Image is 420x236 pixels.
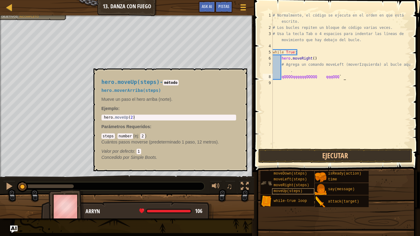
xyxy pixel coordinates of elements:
button: Cambia a pantalla completa. [239,181,251,193]
button: Ctrl + P: Pause [3,181,15,193]
span: hero.moverArriba(steps) [101,88,161,93]
span: 106 [195,207,202,215]
div: 6 [263,55,273,61]
div: 5 [263,49,273,55]
code: steps [101,133,115,139]
code: number [117,133,133,139]
div: ( ) [101,133,236,154]
button: Ajustar el volúmen [210,181,222,193]
span: while-true loop [274,199,307,203]
span: ♫ [226,182,232,191]
div: 1 [263,12,273,25]
span: : [18,15,19,18]
span: isReady(action) [328,171,361,176]
span: Pistas [218,3,229,9]
img: portrait.png [260,195,272,207]
p: Mueve un paso el hero arriba (norte). [101,96,236,102]
div: 4 [263,43,273,49]
button: Ejecutar [258,149,412,163]
span: : [115,133,117,138]
img: portrait.png [315,196,327,208]
img: portrait.png [315,171,327,183]
div: 2 [263,25,273,31]
span: attack(target) [328,199,359,204]
button: Ask AI [199,1,215,13]
span: Concedido por [101,155,131,160]
code: método [163,80,179,85]
p: Cuántos pasos moverse (predeterminado 1 paso, 12 metros). [101,139,236,145]
span: moveLeft(steps) [274,177,307,182]
div: 7 [263,61,273,74]
h4: - [101,79,236,85]
button: Mostrar menú de juego [236,1,251,16]
code: 1 [137,149,141,154]
span: Ejemplo [101,106,118,111]
span: ej [135,133,138,138]
img: thang_avatar_frame.png [49,189,84,223]
span: moveUp(steps) [274,189,303,193]
span: : [138,133,141,138]
img: portrait.png [260,177,272,189]
span: Objetivos [1,15,18,18]
span: : [150,124,152,129]
span: Ask AI [202,3,212,9]
button: Ask AI [10,226,18,233]
div: Arryn [85,207,207,215]
span: Parámetros Requeridos [101,124,150,129]
em: Simple Boots. [101,155,157,160]
div: health: 106 / 106 [139,208,202,214]
span: time [328,177,337,182]
span: hero.moveUp(steps) [101,79,160,85]
div: 9 [263,80,273,86]
span: moveRight(steps) [274,183,309,187]
span: : [134,149,137,154]
div: 8 [263,74,273,80]
code: 2 [140,133,145,139]
div: 3 [263,31,273,43]
button: ♫ [225,181,236,193]
span: Valor por defecto [101,149,134,154]
span: moveDown(steps) [274,171,307,176]
img: portrait.png [315,184,327,195]
span: Incompleto [19,15,39,18]
span: say(message) [328,187,355,191]
strong: : [101,106,120,111]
